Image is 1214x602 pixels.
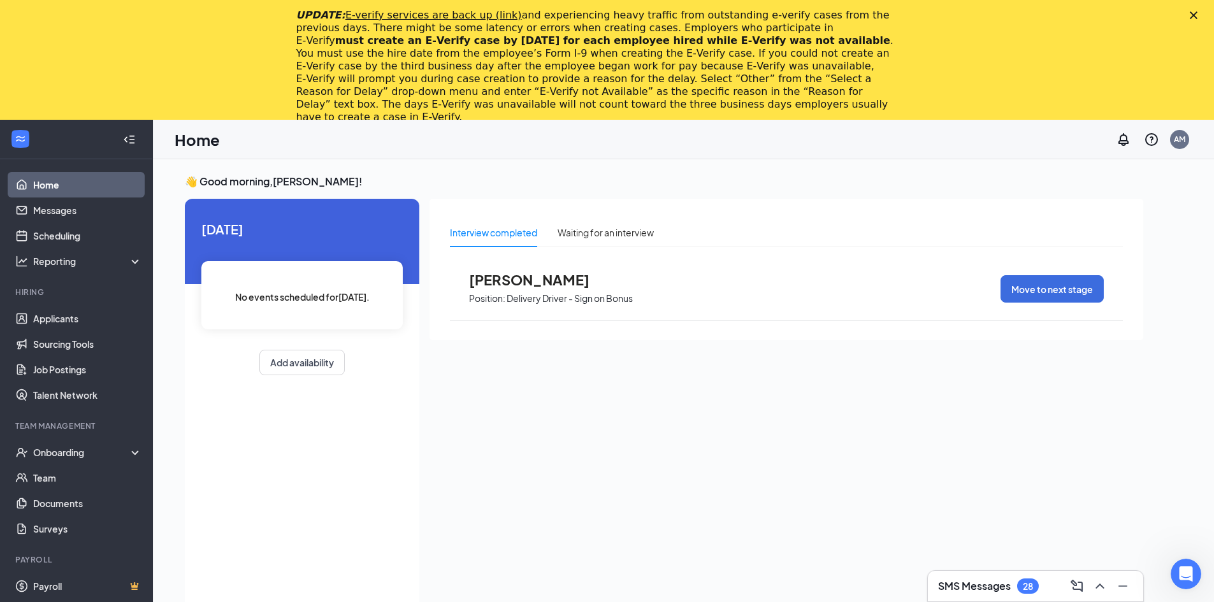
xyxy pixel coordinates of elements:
[15,255,28,268] svg: Analysis
[33,516,142,541] a: Surveys
[14,133,27,145] svg: WorkstreamLogo
[175,129,220,150] h1: Home
[235,290,370,304] span: No events scheduled for [DATE] .
[296,9,522,21] i: UPDATE:
[296,9,898,124] div: and experiencing heavy traffic from outstanding e-verify cases from the previous days. There migh...
[15,420,140,431] div: Team Management
[1092,578,1108,594] svg: ChevronUp
[201,219,403,239] span: [DATE]
[259,350,345,375] button: Add availability
[33,573,142,599] a: PayrollCrown
[33,446,131,459] div: Onboarding
[469,271,609,288] span: [PERSON_NAME]
[938,579,1011,593] h3: SMS Messages
[33,306,142,331] a: Applicants
[33,491,142,516] a: Documents
[15,446,28,459] svg: UserCheck
[1113,576,1133,596] button: Minimize
[33,382,142,408] a: Talent Network
[450,226,537,240] div: Interview completed
[33,172,142,197] a: Home
[33,255,143,268] div: Reporting
[1069,578,1085,594] svg: ComposeMessage
[185,175,1143,189] h3: 👋 Good morning, [PERSON_NAME] !
[123,133,136,146] svg: Collapse
[469,292,505,305] p: Position:
[1190,11,1203,19] div: Close
[345,9,522,21] a: E-verify services are back up (link)
[15,287,140,297] div: Hiring
[33,465,142,491] a: Team
[1001,275,1104,303] button: Move to next stage
[1067,576,1087,596] button: ComposeMessage
[33,357,142,382] a: Job Postings
[33,331,142,357] a: Sourcing Tools
[1115,578,1131,594] svg: Minimize
[335,34,890,47] b: must create an E‑Verify case by [DATE] for each employee hired while E‑Verify was not available
[33,223,142,248] a: Scheduling
[33,197,142,223] a: Messages
[15,554,140,565] div: Payroll
[1171,559,1201,589] iframe: Intercom live chat
[1144,132,1159,147] svg: QuestionInfo
[558,226,654,240] div: Waiting for an interview
[1116,132,1131,147] svg: Notifications
[507,292,633,305] p: Delivery Driver - Sign on Bonus
[1023,581,1033,592] div: 28
[1090,576,1110,596] button: ChevronUp
[1174,134,1185,145] div: AM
